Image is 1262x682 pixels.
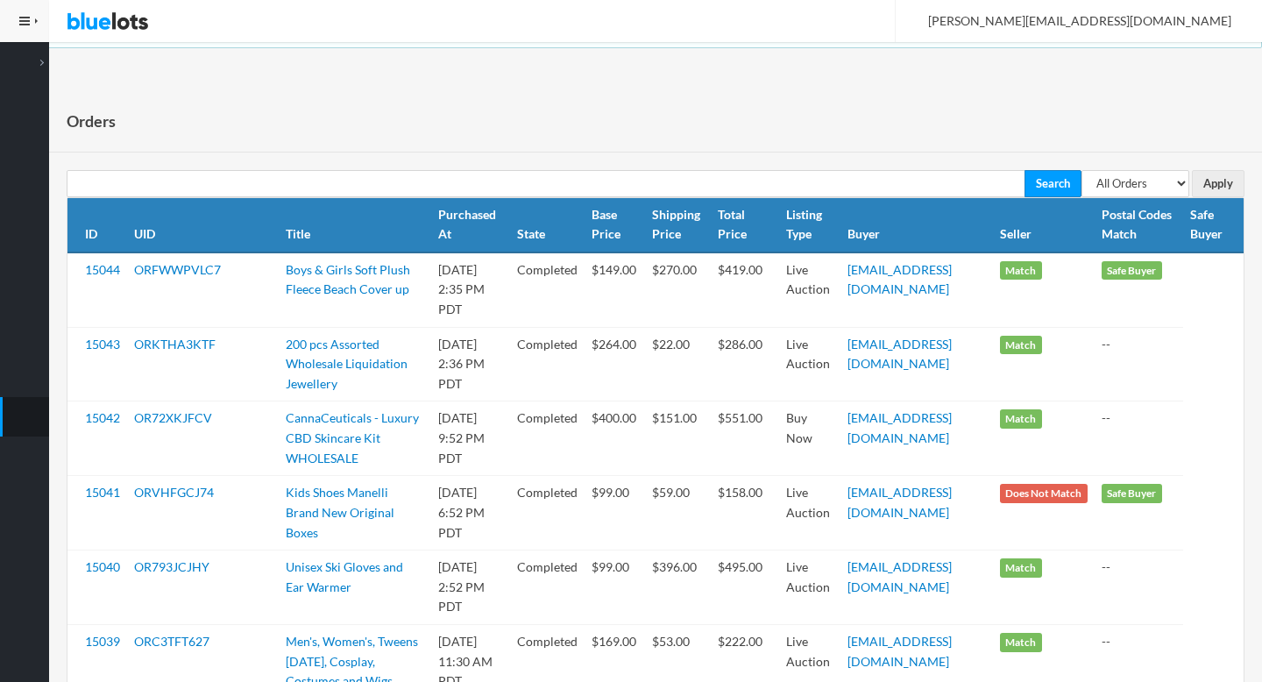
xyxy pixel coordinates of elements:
a: OR72XKJFCV [134,410,212,425]
a: [EMAIL_ADDRESS][DOMAIN_NAME] [847,262,952,297]
span: [PERSON_NAME][EMAIL_ADDRESS][DOMAIN_NAME] [909,13,1231,28]
td: [DATE] 2:52 PM PDT [431,551,510,625]
span: Does Not Match [1000,484,1088,503]
th: Safe Buyer [1183,198,1244,252]
td: $99.00 [585,476,645,551]
td: Live Auction [779,476,840,551]
td: $400.00 [585,401,645,476]
td: -- [1095,327,1184,401]
span: Safe Buyer [1102,261,1162,281]
a: [EMAIL_ADDRESS][DOMAIN_NAME] [847,410,952,445]
td: Completed [510,551,585,625]
td: Live Auction [779,551,840,625]
th: Base Price [585,198,645,252]
th: Title [279,198,431,252]
a: [EMAIL_ADDRESS][DOMAIN_NAME] [847,634,952,669]
td: $419.00 [711,252,780,327]
td: $22.00 [645,327,711,401]
h1: Orders [67,108,116,134]
a: Unisex Ski Gloves and Ear Warmer [286,559,403,594]
input: Apply [1192,170,1244,197]
a: 15042 [85,410,120,425]
span: Match [1000,261,1042,281]
td: Live Auction [779,327,840,401]
th: Buyer [840,198,993,252]
span: Safe Buyer [1102,484,1162,503]
td: $151.00 [645,401,711,476]
td: $495.00 [711,551,780,625]
td: $59.00 [645,476,711,551]
input: Search [1024,170,1081,197]
a: [EMAIL_ADDRESS][DOMAIN_NAME] [847,337,952,372]
td: [DATE] 6:52 PM PDT [431,476,510,551]
td: [DATE] 2:36 PM PDT [431,327,510,401]
a: 200 pcs Assorted Wholesale Liquidation Jewellery [286,337,408,391]
td: Live Auction [779,252,840,327]
a: OR793JCJHY [134,559,209,574]
td: Completed [510,252,585,327]
td: [DATE] 2:35 PM PDT [431,252,510,327]
a: 15039 [85,634,120,649]
td: Completed [510,476,585,551]
td: $264.00 [585,327,645,401]
th: ID [67,198,127,252]
a: 15041 [85,485,120,500]
a: 15040 [85,559,120,574]
a: Boys & Girls Soft Plush Fleece Beach Cover up [286,262,410,297]
td: $551.00 [711,401,780,476]
span: Match [1000,633,1042,652]
span: Match [1000,336,1042,355]
a: Kids Shoes Manelli Brand New Original Boxes [286,485,394,539]
td: -- [1095,551,1184,625]
a: 15044 [85,262,120,277]
td: $270.00 [645,252,711,327]
span: Match [1000,558,1042,578]
th: Listing Type [779,198,840,252]
a: ORFWWPVLC7 [134,262,221,277]
a: [EMAIL_ADDRESS][DOMAIN_NAME] [847,485,952,520]
a: ORC3TFT627 [134,634,209,649]
td: $149.00 [585,252,645,327]
td: Completed [510,327,585,401]
a: ORVHFGCJ74 [134,485,214,500]
span: Match [1000,409,1042,429]
td: Buy Now [779,401,840,476]
td: $396.00 [645,551,711,625]
a: 15043 [85,337,120,352]
th: State [510,198,585,252]
th: Total Price [711,198,780,252]
td: $158.00 [711,476,780,551]
a: [EMAIL_ADDRESS][DOMAIN_NAME] [847,559,952,594]
th: Seller [993,198,1095,252]
td: [DATE] 9:52 PM PDT [431,401,510,476]
td: Completed [510,401,585,476]
th: Shipping Price [645,198,711,252]
th: Postal Codes Match [1095,198,1184,252]
a: ORKTHA3KTF [134,337,216,352]
td: $286.00 [711,327,780,401]
td: $99.00 [585,551,645,625]
td: -- [1095,401,1184,476]
a: CannaCeuticals - Luxury CBD Skincare Kit WHOLESALE [286,410,419,465]
th: Purchased At [431,198,510,252]
th: UID [127,198,279,252]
